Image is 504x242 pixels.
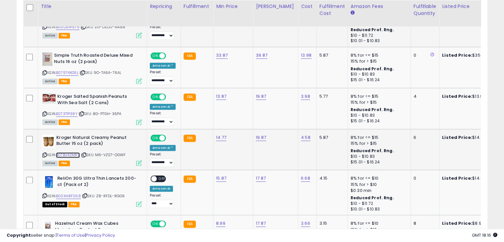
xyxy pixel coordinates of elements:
[414,175,434,181] div: 0
[442,52,497,58] div: $35.60
[42,135,55,148] img: 51bV3Ef+oCL._SL40_.jpg
[42,175,142,206] div: ASIN:
[150,111,176,126] div: Preset:
[81,152,126,157] span: | SKU: M6-VZS7-OGWF
[319,220,343,226] div: 3.15
[56,152,80,158] a: B07BV42MRV
[59,79,70,84] span: FBA
[216,220,225,227] a: 8.99
[151,221,159,227] span: ON
[151,94,159,100] span: ON
[301,3,314,10] div: Cost
[165,94,176,100] span: OFF
[351,118,406,124] div: $15.01 - $16.24
[351,207,406,212] div: $10.01 - $10.83
[150,145,176,151] div: Amazon AI *
[351,154,406,159] div: $10 - $10.83
[7,232,31,238] strong: Copyright
[414,52,434,58] div: 0
[86,232,115,238] a: Privacy Policy
[442,93,497,99] div: $13.87
[42,202,67,207] span: All listings that are currently out of stock and unavailable for purchase on Amazon
[81,24,125,30] span: | SKU: ZG-DZOU-MK88
[80,70,121,75] span: | SKU: 9O-TA6A-76AL
[351,52,406,58] div: 8% for <= $15
[56,111,78,117] a: B073T1P38Y
[351,113,406,118] div: $10 - $10.83
[319,52,343,58] div: 5.87
[351,77,406,83] div: $15.01 - $16.24
[68,202,80,207] span: FBA
[150,104,176,110] div: Amazon AI *
[150,193,176,208] div: Preset:
[42,7,142,37] div: ASIN:
[414,220,434,226] div: 8
[42,93,142,124] div: ASIN:
[351,10,355,16] small: Amazon Fees.
[319,93,343,99] div: 5.77
[150,152,176,167] div: Preset:
[150,25,176,40] div: Preset:
[301,52,311,59] a: 13.98
[256,134,266,141] a: 19.87
[57,93,138,107] b: Kroger Salted Spanish Peanuts With Sea Salt (2 Cans)
[150,3,178,10] div: Repricing
[351,159,406,165] div: $15.01 - $16.24
[216,52,228,59] a: 33.87
[42,175,56,189] img: 41wz20TsUEL._SL40_.jpg
[42,220,53,234] img: 41e6uEtzT2L._SL40_.jpg
[157,176,167,182] span: OFF
[351,135,406,141] div: 8% for <= $15
[442,52,472,58] b: Listed Price:
[42,52,142,83] div: ASIN:
[42,79,58,84] span: All listings currently available for purchase on Amazon
[442,135,497,141] div: $14.77
[216,175,226,182] a: 15.87
[150,186,173,192] div: Amazon AI
[351,27,394,32] b: Reduced Prof. Rng.
[351,182,406,188] div: 15% for > $10
[351,99,406,105] div: 15% for > $15
[42,93,56,103] img: 51QXaVoOYXL._SL40_.jpg
[414,93,434,99] div: 4
[256,93,266,100] a: 19.87
[184,93,196,101] small: FBA
[150,63,176,69] div: Amazon AI *
[59,119,70,125] span: FBA
[351,175,406,181] div: 8% for <= $10
[351,58,406,64] div: 15% for > $15
[42,33,58,38] span: All listings currently available for purchase on Amazon
[256,3,295,10] div: [PERSON_NAME]
[184,52,196,60] small: FBA
[301,220,310,227] a: 3.66
[319,175,343,181] div: 4.15
[442,134,472,141] b: Listed Price:
[42,119,58,125] span: All listings currently available for purchase on Amazon
[301,134,310,141] a: 4.58
[42,135,142,165] div: ASIN:
[351,201,406,207] div: $10 - $11.72
[351,66,394,72] b: Reduced Prof. Rng.
[351,93,406,99] div: 8% for <= $15
[442,3,499,10] div: Listed Price
[301,93,310,100] a: 3.98
[351,141,406,147] div: 15% for > $15
[165,135,176,141] span: OFF
[256,175,266,182] a: 17.87
[351,72,406,77] div: $10 - $10.83
[42,52,52,66] img: 41dmOmCOLxL._SL40_.jpg
[216,3,250,10] div: Min Price
[59,33,70,38] span: FBA
[56,193,81,199] a: B00XH8FS68
[55,220,136,234] b: Hazelnut Cream Wax Cubes Mainstays Pack of 3
[151,135,159,141] span: ON
[256,52,267,59] a: 39.87
[57,232,85,238] a: Terms of Use
[351,3,408,10] div: Amazon Fees
[151,53,159,59] span: ON
[184,175,196,183] small: FBA
[351,107,394,112] b: Reduced Prof. Rng.
[414,135,434,141] div: 6
[442,175,497,181] div: $14.87
[442,220,472,226] b: Listed Price:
